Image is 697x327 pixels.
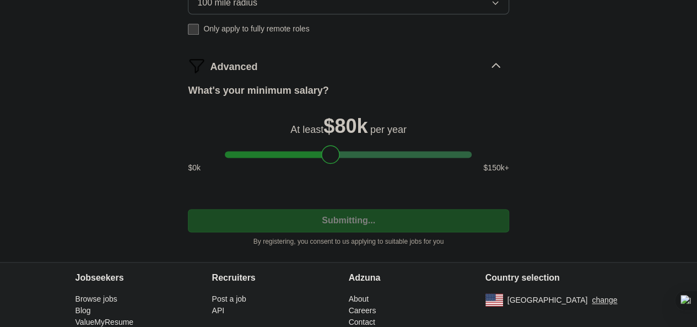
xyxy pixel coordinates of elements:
span: per year [370,124,407,135]
span: [GEOGRAPHIC_DATA] [507,294,588,306]
label: What's your minimum salary? [188,83,328,98]
span: $ 0 k [188,162,201,174]
img: US flag [485,293,503,307]
a: About [349,294,369,303]
span: At least [290,124,323,135]
a: Post a job [212,294,246,303]
a: Careers [349,306,376,315]
p: By registering, you consent to us applying to suitable jobs for you [188,237,509,246]
h4: Country selection [485,262,622,293]
button: change [592,294,617,306]
span: $ 150 k+ [483,162,509,174]
a: Browse jobs [75,294,117,303]
a: Blog [75,306,91,315]
a: API [212,306,225,315]
span: Advanced [210,60,257,74]
button: Submitting... [188,209,509,232]
span: Only apply to fully remote roles [203,23,309,35]
a: Contact [349,318,375,326]
span: $ 80k [323,115,368,137]
img: filter [188,57,206,74]
input: Only apply to fully remote roles [188,24,199,35]
a: ValueMyResume [75,318,134,326]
